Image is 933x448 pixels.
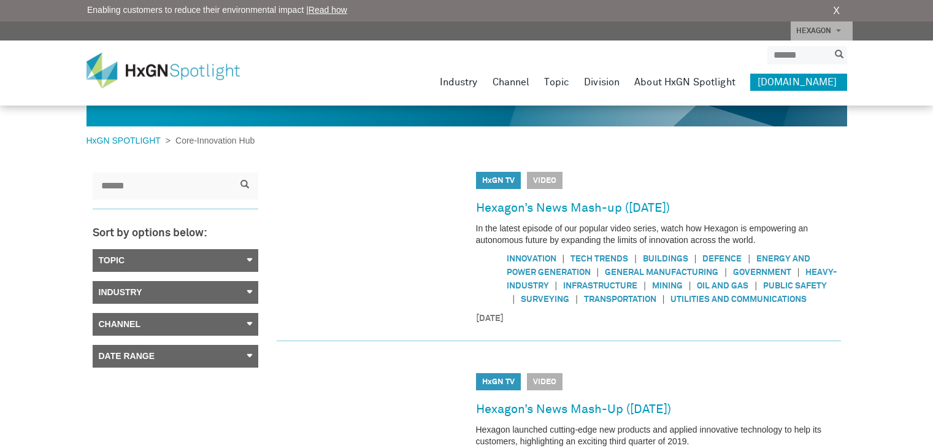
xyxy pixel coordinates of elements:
[86,136,166,145] a: HxGN SPOTLIGHT
[683,279,697,292] span: |
[791,266,806,279] span: |
[171,136,255,145] span: Core-Innovation Hub
[544,74,569,91] a: Topic
[493,74,530,91] a: Channel
[527,172,562,189] span: Video
[742,252,756,265] span: |
[833,4,840,18] a: X
[556,252,571,265] span: |
[584,295,656,304] a: Transportation
[569,293,584,306] span: |
[656,293,671,306] span: |
[702,255,742,263] a: Defence
[87,4,347,17] span: Enabling customers to reduce their environmental impact |
[670,295,807,304] a: Utilities and communications
[563,282,637,290] a: Infrastructure
[697,282,748,290] a: Oil and gas
[634,74,735,91] a: About HxGN Spotlight
[482,378,515,386] a: HxGN TV
[476,400,671,419] a: Hexagon’s News Mash-Up ([DATE])
[482,177,515,185] a: HxGN TV
[718,266,733,279] span: |
[86,134,255,147] div: >
[527,373,562,390] span: Video
[652,282,683,290] a: Mining
[93,345,258,368] a: Date Range
[476,312,841,325] time: [DATE]
[628,252,643,265] span: |
[476,198,670,218] a: Hexagon’s News Mash-up ([DATE])
[637,279,652,292] span: |
[733,268,791,277] a: Government
[507,255,556,263] a: Innovation
[791,21,853,41] a: HEXAGON
[549,279,564,292] span: |
[605,268,718,277] a: General manufacturing
[521,295,569,304] a: Surveying
[476,424,841,447] p: Hexagon launched cutting-edge new products and applied innovative technology to help its customer...
[93,249,258,272] a: Topic
[86,53,258,88] img: HxGN Spotlight
[93,228,258,240] h3: Sort by options below:
[93,313,258,336] a: Channel
[748,279,763,292] span: |
[750,74,847,91] a: [DOMAIN_NAME]
[688,252,703,265] span: |
[643,255,688,263] a: Buildings
[584,74,620,91] a: Division
[763,282,827,290] a: Public safety
[570,255,628,263] a: Tech Trends
[476,223,841,246] p: In the latest episode of our popular video series, watch how Hexagon is empowering an autonomous ...
[440,74,478,91] a: Industry
[309,5,347,15] a: Read how
[507,293,521,306] span: |
[591,266,605,279] span: |
[93,281,258,304] a: Industry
